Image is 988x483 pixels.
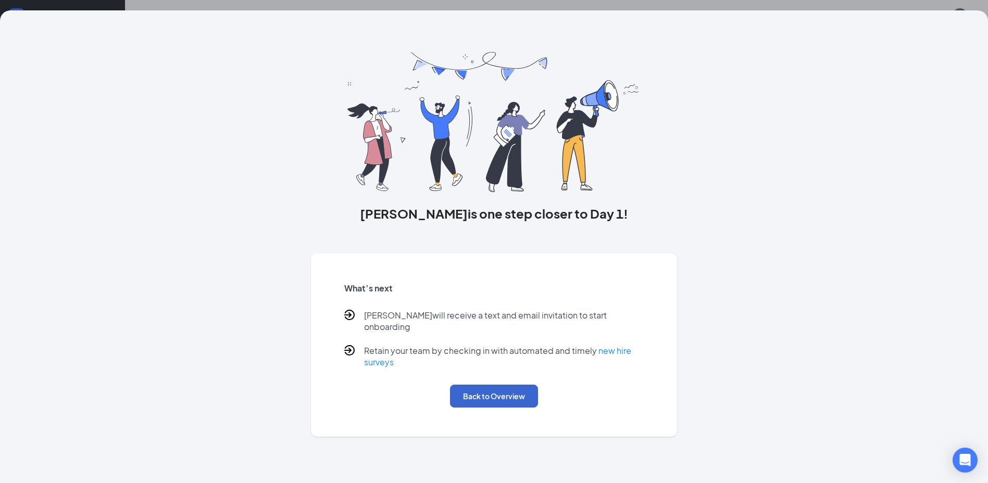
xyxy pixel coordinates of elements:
[364,345,631,367] a: new hire surveys
[347,52,641,192] img: you are all set
[364,345,644,368] p: Retain your team by checking in with automated and timely
[364,310,644,333] p: [PERSON_NAME] will receive a text and email invitation to start onboarding
[450,385,538,408] button: Back to Overview
[344,283,644,294] h5: What’s next
[953,448,978,473] div: Open Intercom Messenger
[311,205,678,222] h3: [PERSON_NAME] is one step closer to Day 1!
